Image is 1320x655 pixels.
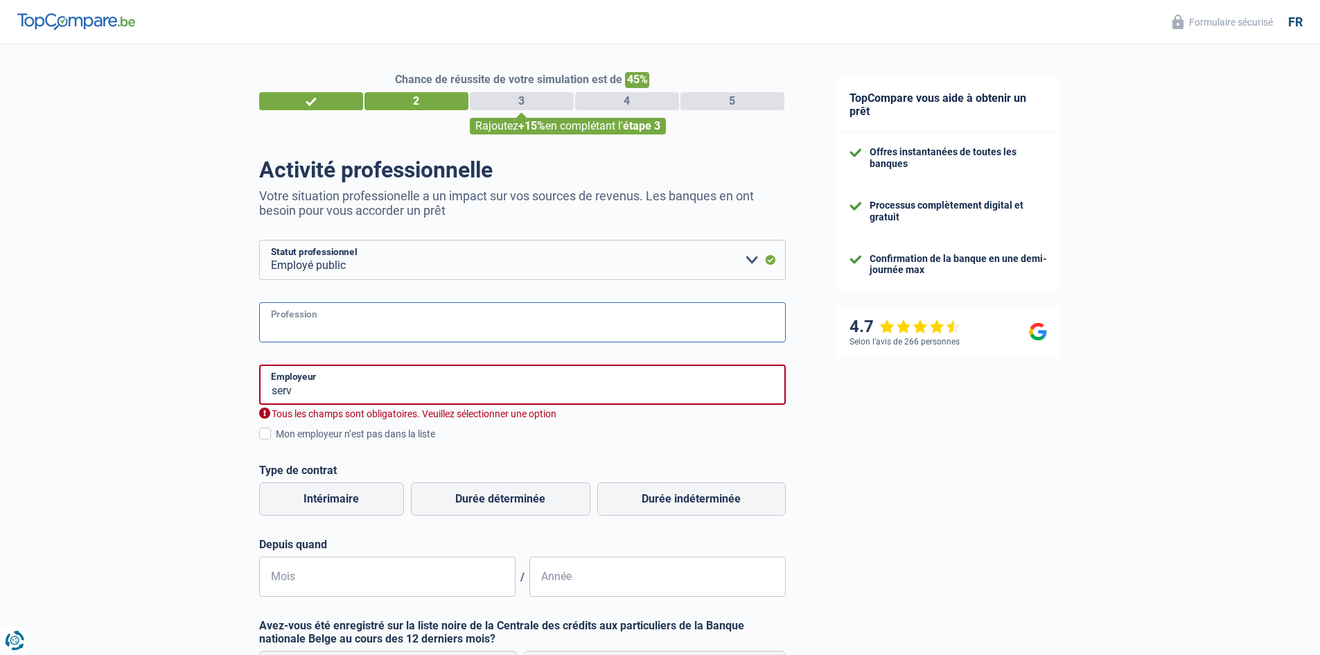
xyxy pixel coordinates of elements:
[623,119,660,132] span: étape 3
[259,408,786,421] div: Tous les champs sont obligatoires. Veuillez sélectionner une option
[575,92,679,110] div: 4
[259,482,404,516] label: Intérimaire
[1164,10,1281,33] button: Formulaire sécurisé
[259,92,363,110] div: 1
[870,200,1047,223] div: Processus complètement digital et gratuit
[364,92,468,110] div: 2
[259,464,786,477] label: Type de contrat
[836,78,1061,132] div: TopCompare vous aide à obtenir un prêt
[850,317,961,337] div: 4.7
[259,619,786,645] label: Avez-vous été enregistré sur la liste noire de la Centrale des crédits aux particuliers de la Ban...
[259,189,786,218] p: Votre situation professionelle a un impact sur vos sources de revenus. Les banques en ont besoin ...
[411,482,590,516] label: Durée déterminée
[850,337,960,347] div: Selon l’avis de 266 personnes
[870,146,1047,170] div: Offres instantanées de toutes les banques
[17,13,135,30] img: TopCompare Logo
[597,482,786,516] label: Durée indéterminée
[259,365,786,405] input: Cherchez votre employeur
[470,118,666,134] div: Rajoutez en complétant l'
[276,427,786,442] div: Mon employeur n’est pas dans la liste
[259,557,516,597] input: MM
[870,253,1047,277] div: Confirmation de la banque en une demi-journée max
[395,73,622,86] span: Chance de réussite de votre simulation est de
[259,538,786,551] label: Depuis quand
[518,119,545,132] span: +15%
[470,92,574,110] div: 3
[529,557,786,597] input: AAAA
[516,570,529,584] span: /
[1288,15,1303,30] div: fr
[625,72,649,88] span: 45%
[259,157,786,183] h1: Activité professionnelle
[680,92,784,110] div: 5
